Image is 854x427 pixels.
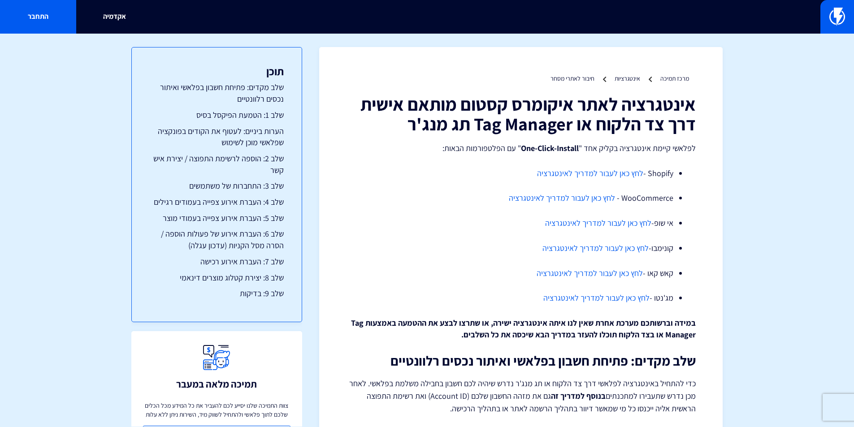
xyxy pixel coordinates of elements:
[542,243,649,253] a: לחץ כאן לעבור למדריך לאינטגרציה
[346,377,696,415] p: כדי להתחיל באינטגרציה לפלאשי דרך צד הלקוח או תג מנג'ר נדרש שיהיה לכם חשבון בחבילה משלמת בפלאשי. ל...
[346,354,696,368] h2: שלב מקדים: פתיחת חשבון בפלאשי ואיתור נכסים רלוונטיים
[150,125,284,148] a: הערות ביניים: לעטוף את הקודים בפונקציה שפלאשי מוכן לשימוש
[368,217,673,229] li: אי שופ-
[150,109,284,121] a: שלב 1: הטמעת הפיקסל בסיס
[543,293,650,303] a: לחץ כאן לעבור למדריך לאינטגרציה
[521,143,579,153] strong: One-Click-Install
[368,267,673,279] li: קאש קאו -
[368,168,673,179] li: Shopify -
[150,65,284,77] h3: תוכן
[551,74,594,82] a: חיבור לאתרי מסחר
[368,292,673,304] li: מג'נטו -
[509,193,615,203] a: לחץ כאן לעבור למדריך לאינטגרציה
[346,94,696,134] h1: אינטגרציה לאתר איקומרס קסטום מותאם אישית דרך צד הלקוח או Tag Manager תג מנג'ר
[176,379,257,389] h3: תמיכה מלאה במעבר
[615,74,640,82] a: אינטגרציות
[150,256,284,267] a: שלב 7: העברת אירוע רכישה
[368,192,673,204] li: WooCommerce -
[346,142,696,154] p: לפלאשי קיימת אינטגרציה בקליק אחד " " עם הפלטפורמות הבאות:
[351,318,696,340] strong: במידה וברשותכם מערכת אחרת שאין לנו איתה אינטגרציה ישירה, או שתרצו לבצע את ההטמעה באמצעות Tag Mana...
[537,268,643,278] a: לחץ כאן לעבור למדריך לאינטגרציה
[551,391,606,401] strong: בנוסף למדריך זה
[150,212,284,224] a: שלב 5: העברת אירוע צפייה בעמודי מוצר
[537,168,643,178] a: לחץ כאן לעבור למדריך לאינטגרציה
[150,82,284,104] a: שלב מקדים: פתיחת חשבון בפלאשי ואיתור נכסים רלוונטיים
[150,228,284,251] a: שלב 6: העברת אירוע של פעולות הוספה / הסרה מסל הקניות (עדכון עגלה)
[225,7,629,27] input: חיפוש מהיר...
[150,196,284,208] a: שלב 4: העברת אירוע צפייה בעמודים רגילים
[150,153,284,176] a: שלב 2: הוספה לרשימת התפוצה / יצירת איש קשר
[150,288,284,299] a: שלב 9: בדיקות
[143,401,291,419] p: צוות התמיכה שלנו יסייע לכם להעביר את כל המידע מכל הכלים שלכם לתוך פלאשי ולהתחיל לשווק מיד, השירות...
[368,242,673,254] li: קונימבו-
[150,272,284,284] a: שלב 8: יצירת קטלוג מוצרים דינאמי
[150,180,284,192] a: שלב 3: התחברות של משתמשים
[545,218,651,228] a: לחץ כאן לעבור למדריך לאינטגרציה
[660,74,689,82] a: מרכז תמיכה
